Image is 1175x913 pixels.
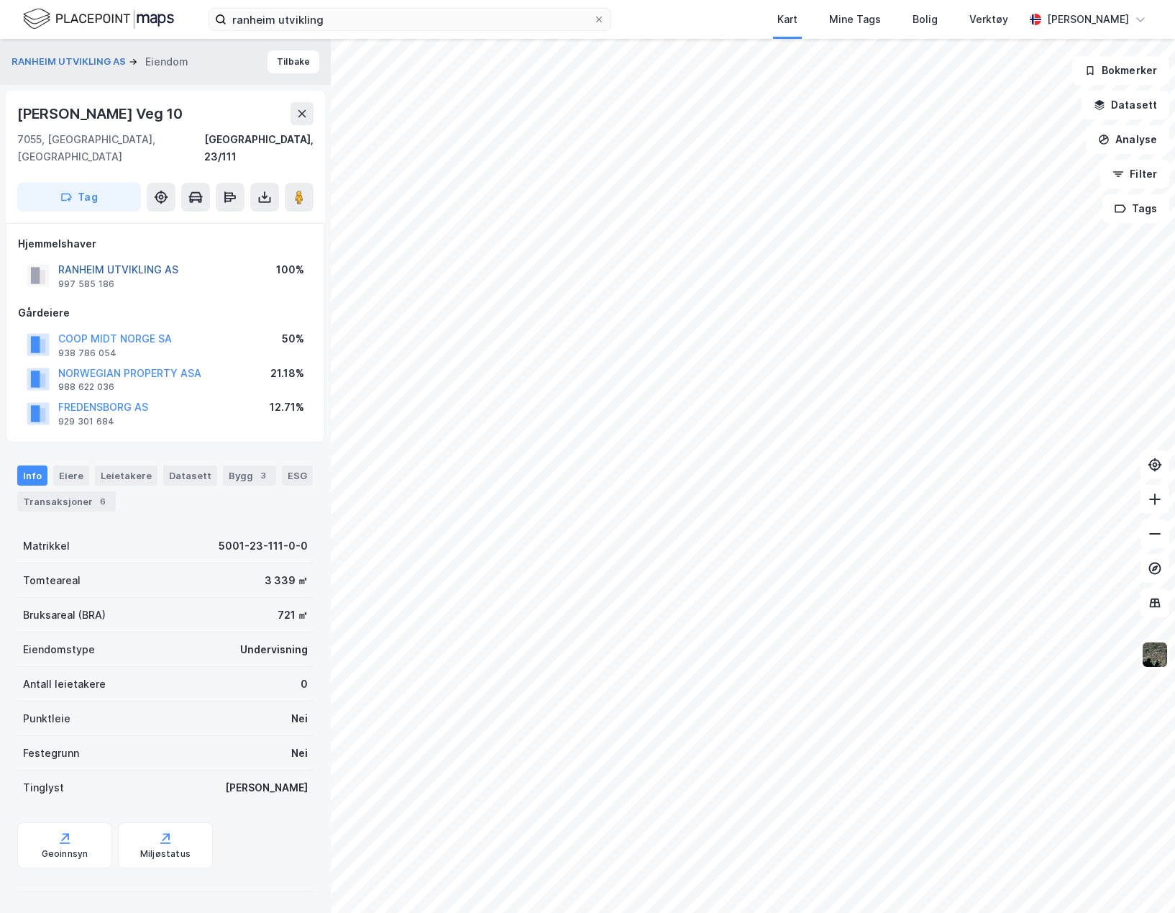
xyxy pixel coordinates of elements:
[23,537,70,555] div: Matrikkel
[1103,844,1175,913] div: Kontrollprogram for chat
[23,641,95,658] div: Eiendomstype
[18,304,313,322] div: Gårdeiere
[240,641,308,658] div: Undervisning
[17,491,116,512] div: Transaksjoner
[278,607,308,624] div: 721 ㎡
[969,11,1008,28] div: Verktøy
[23,745,79,762] div: Festegrunn
[301,676,308,693] div: 0
[58,278,114,290] div: 997 585 186
[777,11,797,28] div: Kart
[282,330,304,348] div: 50%
[58,348,116,359] div: 938 786 054
[17,465,47,486] div: Info
[145,53,188,71] div: Eiendom
[270,399,304,416] div: 12.71%
[23,779,64,796] div: Tinglyst
[140,848,191,860] div: Miljøstatus
[204,131,314,165] div: [GEOGRAPHIC_DATA], 23/111
[1086,125,1169,154] button: Analyse
[95,465,157,486] div: Leietakere
[270,365,304,382] div: 21.18%
[42,848,88,860] div: Geoinnsyn
[225,779,308,796] div: [PERSON_NAME]
[1102,194,1169,223] button: Tags
[282,465,313,486] div: ESG
[1141,641,1169,668] img: 9k=
[23,710,70,727] div: Punktleie
[829,11,881,28] div: Mine Tags
[58,416,114,427] div: 929 301 684
[1082,91,1169,119] button: Datasett
[1072,56,1169,85] button: Bokmerker
[96,494,110,509] div: 6
[291,710,308,727] div: Nei
[53,465,89,486] div: Eiere
[1100,160,1169,188] button: Filter
[913,11,938,28] div: Bolig
[17,131,204,165] div: 7055, [GEOGRAPHIC_DATA], [GEOGRAPHIC_DATA]
[1047,11,1129,28] div: [PERSON_NAME]
[265,572,308,589] div: 3 339 ㎡
[23,572,81,589] div: Tomteareal
[17,102,186,125] div: [PERSON_NAME] Veg 10
[17,183,141,212] button: Tag
[163,465,217,486] div: Datasett
[256,468,270,483] div: 3
[219,537,308,555] div: 5001-23-111-0-0
[223,465,276,486] div: Bygg
[268,50,319,73] button: Tilbake
[23,607,106,624] div: Bruksareal (BRA)
[58,381,114,393] div: 988 622 036
[23,6,174,32] img: logo.f888ab2527a4732fd821a326f86c7f29.svg
[12,55,129,69] button: RANHEIM UTVIKLING AS
[1103,844,1175,913] iframe: Chat Widget
[23,676,106,693] div: Antall leietakere
[291,745,308,762] div: Nei
[276,261,304,278] div: 100%
[18,235,313,253] div: Hjemmelshaver
[227,9,593,30] input: Søk på adresse, matrikkel, gårdeiere, leietakere eller personer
